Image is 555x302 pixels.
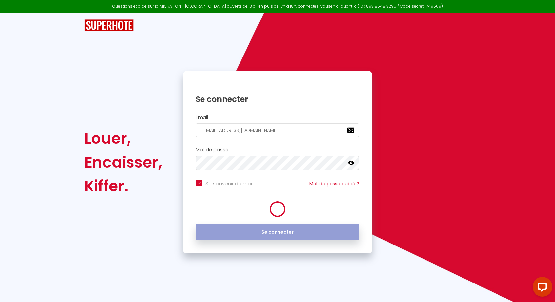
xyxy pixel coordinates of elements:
[196,123,359,137] input: Ton Email
[84,174,162,198] div: Kiffer.
[84,19,134,32] img: SuperHote logo
[196,94,359,104] h1: Se connecter
[309,180,359,187] a: Mot de passe oublié ?
[330,3,358,9] a: en cliquant ici
[84,127,162,150] div: Louer,
[196,115,359,120] h2: Email
[84,150,162,174] div: Encaisser,
[196,224,359,241] button: Se connecter
[196,147,359,153] h2: Mot de passe
[527,274,555,302] iframe: LiveChat chat widget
